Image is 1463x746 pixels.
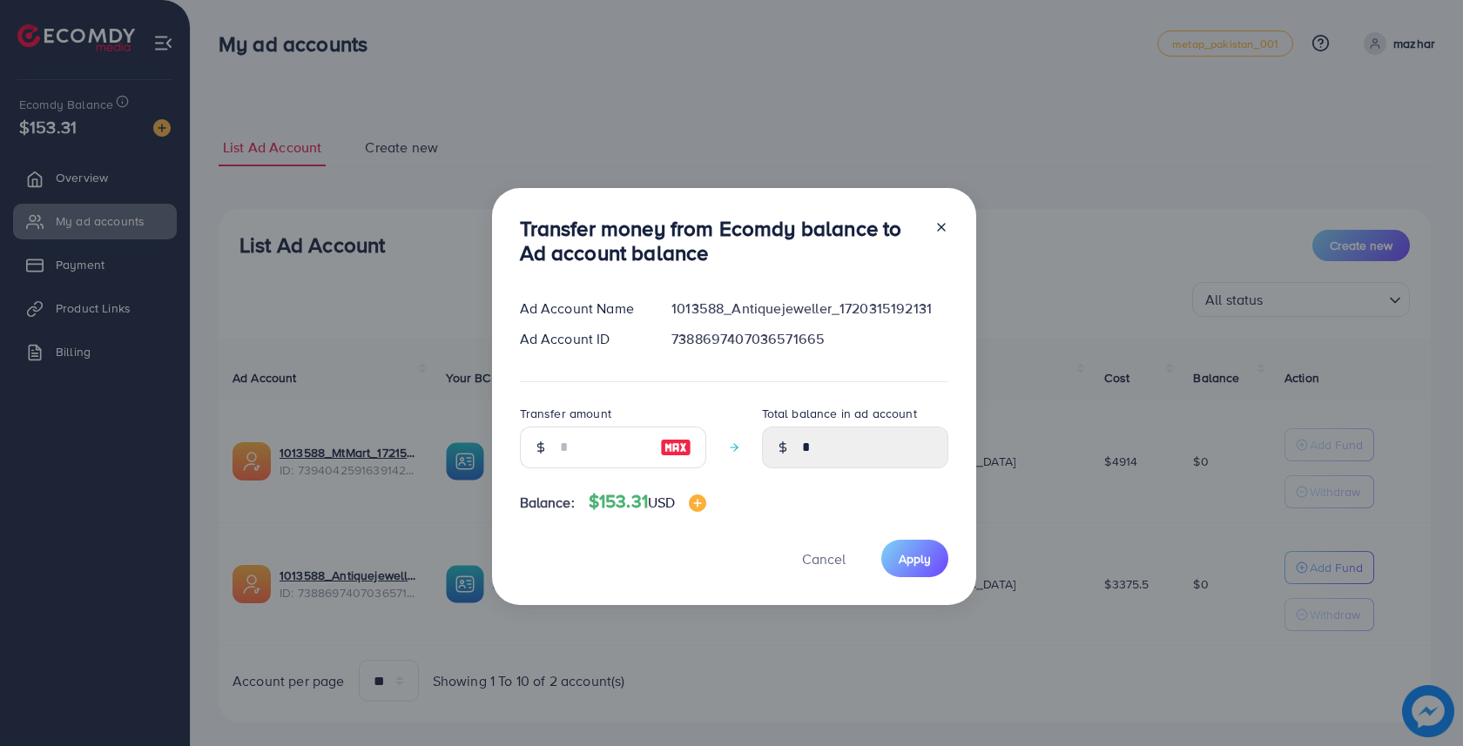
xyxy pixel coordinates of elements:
h4: $153.31 [589,491,707,513]
label: Total balance in ad account [762,405,917,422]
img: image [689,494,706,512]
button: Apply [881,540,948,577]
span: Cancel [802,549,846,568]
div: 7388697407036571665 [657,329,961,349]
label: Transfer amount [520,405,611,422]
div: Ad Account ID [506,329,658,349]
span: Balance: [520,493,575,513]
span: Apply [899,550,931,568]
div: 1013588_Antiquejeweller_1720315192131 [657,299,961,319]
button: Cancel [780,540,867,577]
h3: Transfer money from Ecomdy balance to Ad account balance [520,216,920,266]
img: image [660,437,691,458]
span: USD [648,493,675,512]
div: Ad Account Name [506,299,658,319]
